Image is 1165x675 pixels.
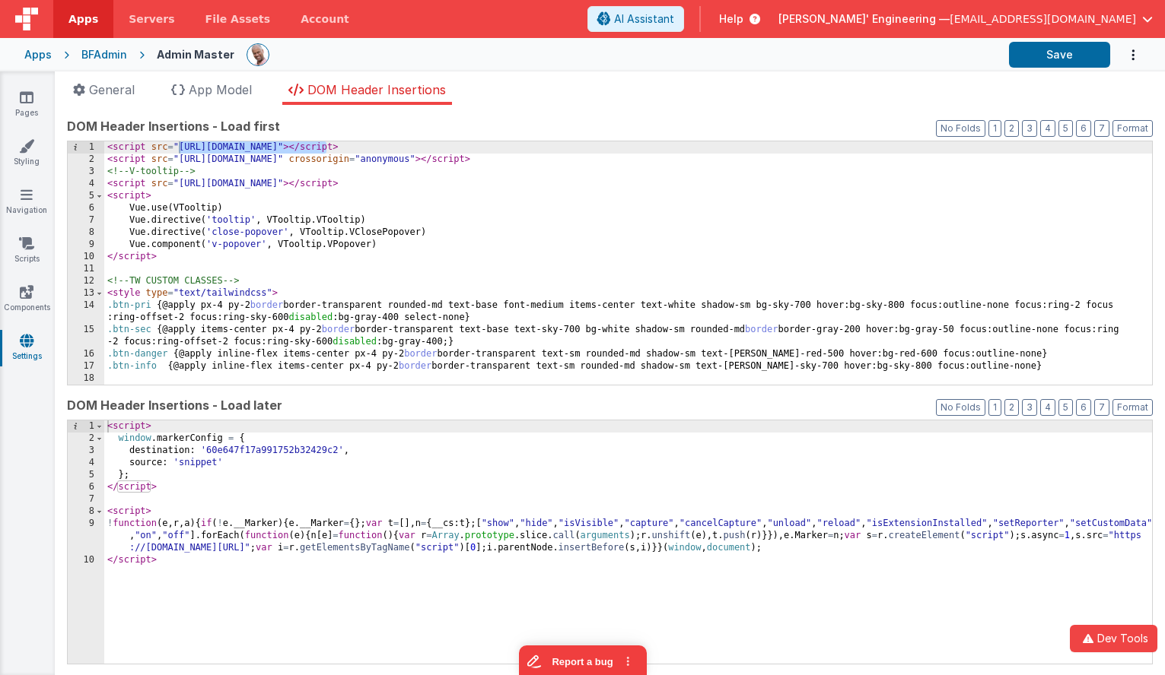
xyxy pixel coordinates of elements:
[68,481,104,493] div: 6
[68,445,104,457] div: 3
[68,227,104,239] div: 8
[205,11,271,27] span: File Assets
[189,82,252,97] span: App Model
[68,493,104,505] div: 7
[68,275,104,287] div: 12
[1094,120,1109,137] button: 7
[936,120,985,137] button: No Folds
[247,44,269,65] img: 11ac31fe5dc3d0eff3fbbbf7b26fa6e1
[1040,120,1055,137] button: 4
[68,263,104,275] div: 11
[936,399,985,416] button: No Folds
[1022,120,1037,137] button: 3
[1040,399,1055,416] button: 4
[68,469,104,481] div: 5
[1094,399,1109,416] button: 7
[68,554,104,566] div: 10
[614,11,674,27] span: AI Assistant
[1022,399,1037,416] button: 3
[1112,120,1153,137] button: Format
[68,299,104,324] div: 14
[68,202,104,214] div: 6
[1004,120,1019,137] button: 2
[68,141,104,154] div: 1
[988,399,1001,416] button: 1
[1004,399,1019,416] button: 2
[68,251,104,263] div: 10
[68,372,104,385] div: 18
[89,82,135,97] span: General
[157,47,234,62] div: Admin Master
[68,190,104,202] div: 5
[68,457,104,469] div: 4
[68,239,104,251] div: 9
[1058,120,1073,137] button: 5
[68,11,98,27] span: Apps
[68,420,104,433] div: 1
[68,178,104,190] div: 4
[307,82,446,97] span: DOM Header Insertions
[778,11,950,27] span: [PERSON_NAME]' Engineering —
[68,287,104,299] div: 13
[68,166,104,178] div: 3
[778,11,1153,27] button: [PERSON_NAME]' Engineering — [EMAIL_ADDRESS][DOMAIN_NAME]
[81,47,127,62] div: BFAdmin
[719,11,743,27] span: Help
[988,120,1001,137] button: 1
[1009,42,1110,68] button: Save
[1070,625,1157,652] button: Dev Tools
[68,518,104,554] div: 9
[1112,399,1153,416] button: Format
[24,47,52,62] div: Apps
[67,117,280,135] span: DOM Header Insertions - Load first
[1076,120,1091,137] button: 6
[950,11,1136,27] span: [EMAIL_ADDRESS][DOMAIN_NAME]
[587,6,684,32] button: AI Assistant
[68,348,104,360] div: 16
[67,396,282,414] span: DOM Header Insertions - Load later
[129,11,174,27] span: Servers
[68,154,104,166] div: 2
[68,324,104,348] div: 15
[1058,399,1073,416] button: 5
[68,214,104,227] div: 7
[68,505,104,518] div: 8
[68,360,104,372] div: 17
[1076,399,1091,416] button: 6
[68,433,104,445] div: 2
[1110,40,1141,71] button: Options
